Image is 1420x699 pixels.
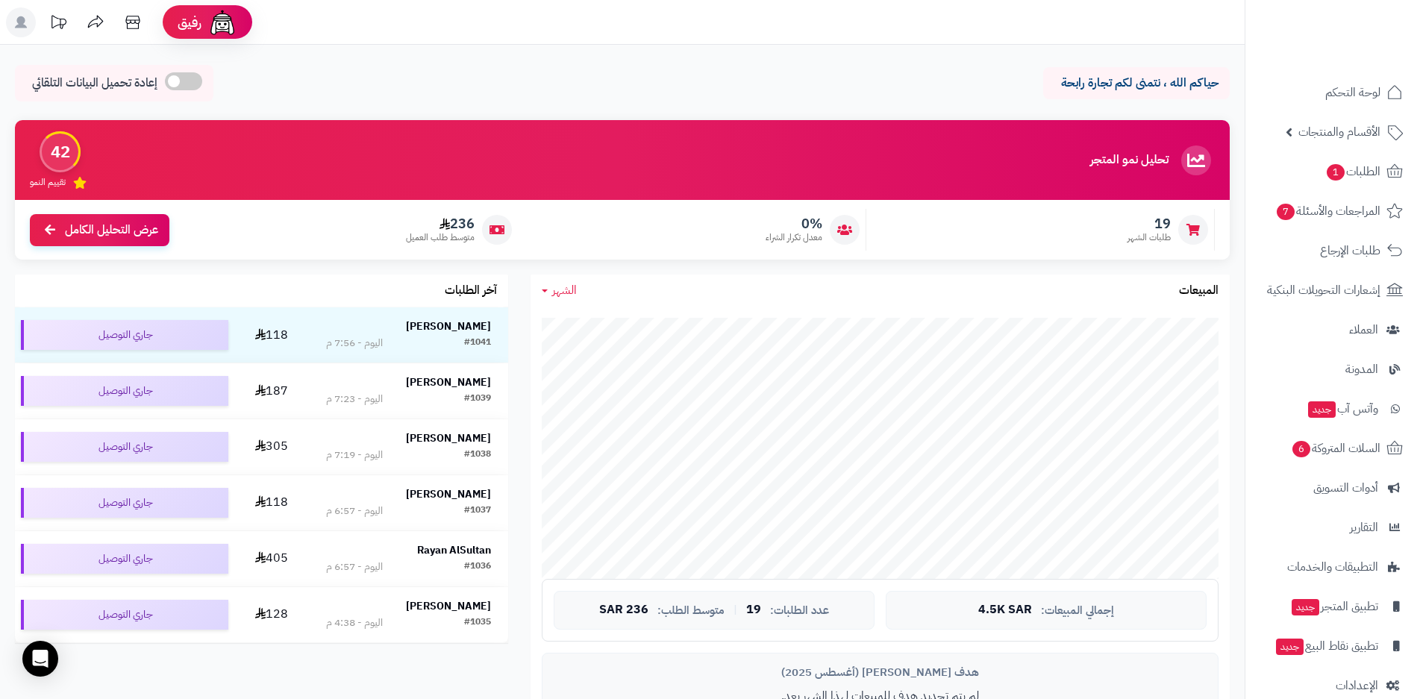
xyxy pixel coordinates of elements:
span: إشعارات التحويلات البنكية [1267,280,1380,301]
h3: المبيعات [1179,284,1219,298]
a: المراجعات والأسئلة7 [1254,193,1411,229]
span: جديد [1308,401,1336,418]
strong: [PERSON_NAME] [406,430,491,446]
span: السلات المتروكة [1291,438,1380,459]
a: وآتس آبجديد [1254,391,1411,427]
h3: آخر الطلبات [445,284,497,298]
span: جديد [1276,639,1304,655]
td: 305 [234,419,309,474]
span: المراجعات والأسئلة [1275,201,1380,222]
span: الأقسام والمنتجات [1298,122,1380,142]
td: 405 [234,531,309,586]
span: متوسط طلب العميل [406,231,475,244]
span: العملاء [1349,319,1378,340]
span: 1 [1326,163,1345,181]
div: جاري التوصيل [21,488,228,518]
span: تقييم النمو [30,176,66,189]
div: #1037 [464,504,491,518]
span: 19 [746,604,761,617]
span: التطبيقات والخدمات [1287,557,1378,577]
div: #1035 [464,615,491,630]
strong: [PERSON_NAME] [406,319,491,334]
span: عدد الطلبات: [770,604,829,617]
a: الشهر [542,282,577,299]
strong: [PERSON_NAME] [406,486,491,502]
a: الطلبات1 [1254,154,1411,189]
div: جاري التوصيل [21,320,228,350]
span: 236 SAR [599,604,648,617]
a: تطبيق نقاط البيعجديد [1254,628,1411,664]
a: طلبات الإرجاع [1254,233,1411,269]
a: تطبيق المتجرجديد [1254,589,1411,624]
span: رفيق [178,13,201,31]
td: 118 [234,475,309,530]
span: 19 [1127,216,1171,232]
div: اليوم - 4:38 م [326,615,383,630]
a: تحديثات المنصة [40,7,77,41]
a: أدوات التسويق [1254,470,1411,506]
div: Open Intercom Messenger [22,641,58,677]
span: الطلبات [1325,161,1380,182]
span: طلبات الشهر [1127,231,1171,244]
span: 4.5K SAR [978,604,1032,617]
span: إعادة تحميل البيانات التلقائي [32,75,157,92]
strong: [PERSON_NAME] [406,374,491,390]
span: وآتس آب [1307,398,1378,419]
span: متوسط الطلب: [657,604,725,617]
h3: تحليل نمو المتجر [1090,154,1169,167]
span: معدل تكرار الشراء [766,231,822,244]
a: المدونة [1254,351,1411,387]
img: logo-2.png [1319,29,1406,60]
span: 236 [406,216,475,232]
span: الإعدادات [1336,675,1378,696]
a: السلات المتروكة6 [1254,430,1411,466]
div: #1038 [464,448,491,463]
div: اليوم - 7:23 م [326,392,383,407]
span: 7 [1276,203,1295,220]
strong: [PERSON_NAME] [406,598,491,614]
div: اليوم - 6:57 م [326,559,383,574]
a: التطبيقات والخدمات [1254,549,1411,585]
span: تطبيق المتجر [1290,596,1378,617]
div: جاري التوصيل [21,600,228,630]
a: عرض التحليل الكامل [30,214,169,246]
span: لوحة التحكم [1325,82,1380,103]
strong: Rayan AlSultan [417,542,491,558]
span: | [734,604,737,615]
div: جاري التوصيل [21,376,228,406]
td: 128 [234,587,309,642]
div: اليوم - 7:56 م [326,336,383,351]
div: اليوم - 7:19 م [326,448,383,463]
span: الشهر [552,281,577,299]
td: 118 [234,307,309,363]
span: 6 [1292,440,1310,457]
a: التقارير [1254,510,1411,545]
div: #1041 [464,336,491,351]
span: أدوات التسويق [1313,477,1378,498]
span: طلبات الإرجاع [1320,240,1380,261]
a: العملاء [1254,312,1411,348]
span: تطبيق نقاط البيع [1274,636,1378,656]
div: #1036 [464,559,491,574]
span: عرض التحليل الكامل [65,222,158,239]
span: جديد [1292,599,1319,615]
span: التقارير [1350,517,1378,538]
td: 187 [234,363,309,419]
div: #1039 [464,392,491,407]
span: المدونة [1345,359,1378,380]
div: هدف [PERSON_NAME] (أغسطس 2025) [554,665,1207,680]
a: إشعارات التحويلات البنكية [1254,272,1411,308]
span: 0% [766,216,822,232]
span: إجمالي المبيعات: [1041,604,1114,617]
a: لوحة التحكم [1254,75,1411,110]
div: جاري التوصيل [21,544,228,574]
img: ai-face.png [207,7,237,37]
p: حياكم الله ، نتمنى لكم تجارة رابحة [1054,75,1219,92]
div: جاري التوصيل [21,432,228,462]
div: اليوم - 6:57 م [326,504,383,518]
